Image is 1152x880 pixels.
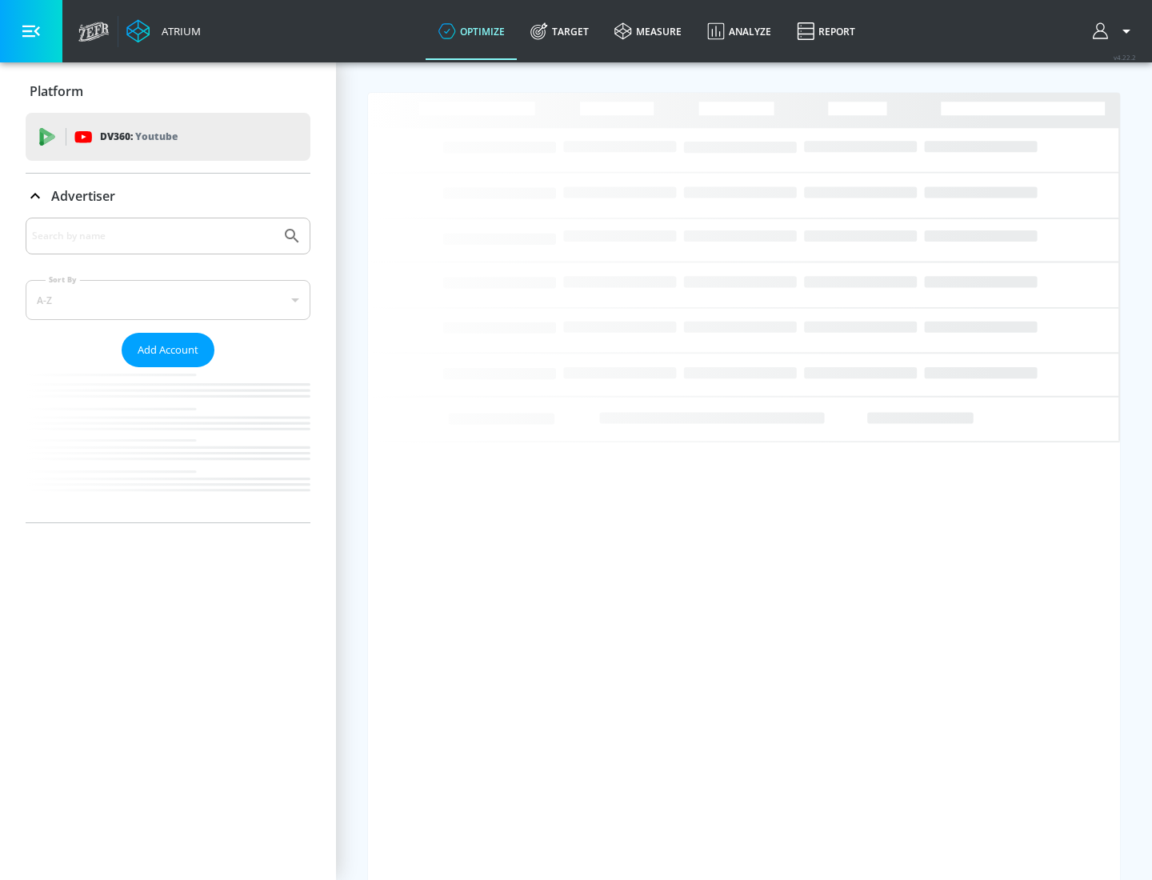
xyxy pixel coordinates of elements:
p: Advertiser [51,187,115,205]
div: Atrium [155,24,201,38]
a: Analyze [694,2,784,60]
button: Add Account [122,333,214,367]
nav: list of Advertiser [26,367,310,522]
a: Report [784,2,868,60]
p: Youtube [135,128,178,145]
a: Target [518,2,602,60]
a: measure [602,2,694,60]
p: Platform [30,82,83,100]
div: DV360: Youtube [26,113,310,161]
p: DV360: [100,128,178,146]
div: Advertiser [26,174,310,218]
a: Atrium [126,19,201,43]
a: optimize [426,2,518,60]
input: Search by name [32,226,274,246]
span: Add Account [138,341,198,359]
div: A-Z [26,280,310,320]
label: Sort By [46,274,80,285]
div: Advertiser [26,218,310,522]
span: v 4.22.2 [1114,53,1136,62]
div: Platform [26,69,310,114]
